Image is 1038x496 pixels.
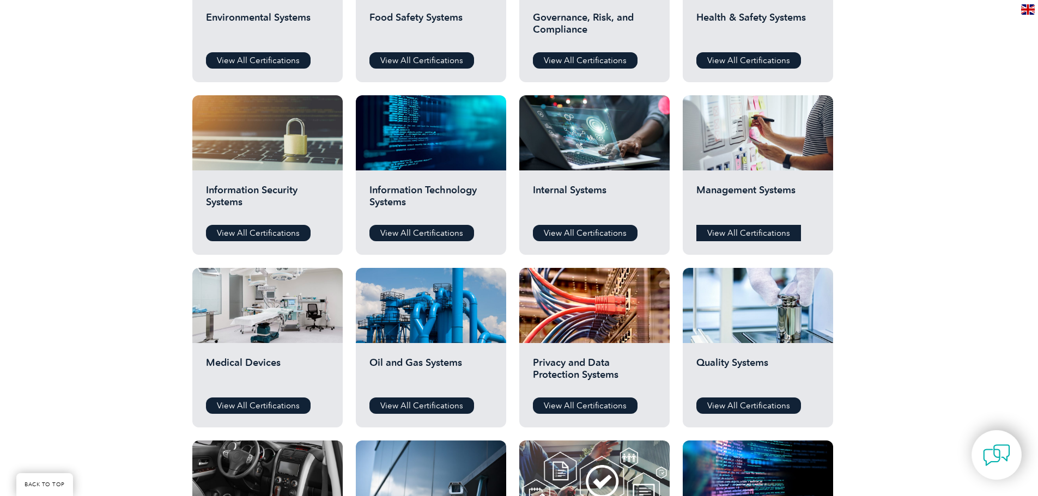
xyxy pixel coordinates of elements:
a: View All Certifications [206,52,311,69]
a: View All Certifications [533,52,638,69]
a: View All Certifications [533,397,638,414]
a: View All Certifications [206,225,311,241]
h2: Information Technology Systems [369,184,493,217]
h2: Health & Safety Systems [696,11,820,44]
h2: Medical Devices [206,357,329,389]
a: View All Certifications [533,225,638,241]
h2: Internal Systems [533,184,656,217]
img: contact-chat.png [983,442,1010,469]
h2: Oil and Gas Systems [369,357,493,389]
img: en [1021,4,1035,15]
a: View All Certifications [206,397,311,414]
a: View All Certifications [696,225,801,241]
a: BACK TO TOP [16,473,73,496]
h2: Quality Systems [696,357,820,389]
a: View All Certifications [369,397,474,414]
a: View All Certifications [369,52,474,69]
h2: Governance, Risk, and Compliance [533,11,656,44]
h2: Information Security Systems [206,184,329,217]
h2: Management Systems [696,184,820,217]
a: View All Certifications [696,397,801,414]
h2: Privacy and Data Protection Systems [533,357,656,389]
a: View All Certifications [369,225,474,241]
h2: Food Safety Systems [369,11,493,44]
h2: Environmental Systems [206,11,329,44]
a: View All Certifications [696,52,801,69]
